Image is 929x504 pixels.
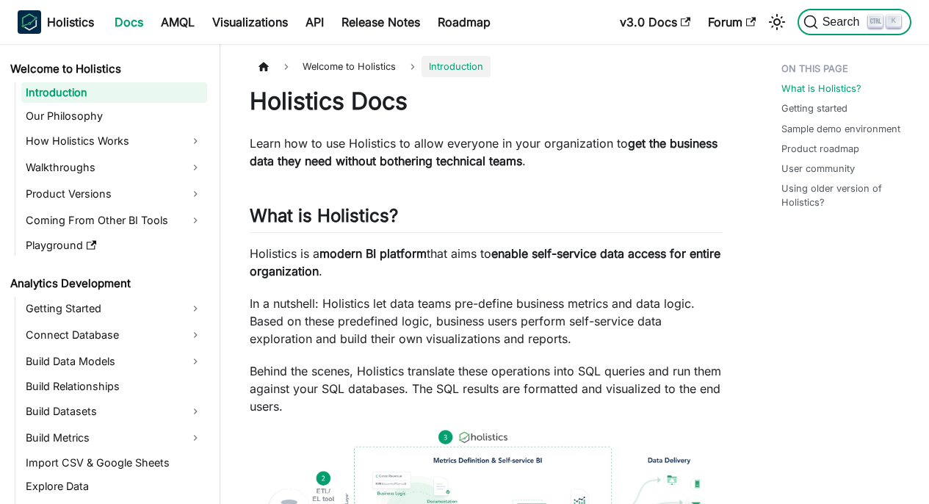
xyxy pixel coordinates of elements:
kbd: K [886,15,901,28]
a: Introduction [21,82,207,103]
p: Learn how to use Holistics to allow everyone in your organization to . [250,134,723,170]
button: Search (Ctrl+K) [798,9,911,35]
a: Build Relationships [21,376,207,397]
a: Coming From Other BI Tools [21,209,207,232]
nav: Breadcrumbs [250,56,723,77]
h2: What is Holistics? [250,205,723,233]
a: Build Datasets [21,400,207,423]
a: Build Metrics [21,426,207,450]
a: AMQL [152,10,203,34]
a: Roadmap [429,10,499,34]
a: User community [781,162,855,176]
a: HolisticsHolistics [18,10,94,34]
a: Sample demo environment [781,122,900,136]
a: Using older version of Holistics? [781,181,905,209]
a: Forum [699,10,764,34]
a: Build Data Models [21,350,207,373]
a: v3.0 Docs [611,10,699,34]
a: Visualizations [203,10,297,34]
span: Introduction [422,56,491,77]
button: Switch between dark and light mode (currently light mode) [765,10,789,34]
p: Holistics is a that aims to . [250,245,723,280]
span: Welcome to Holistics [295,56,403,77]
a: Welcome to Holistics [6,59,207,79]
a: API [297,10,333,34]
a: What is Holistics? [781,82,861,96]
a: Getting Started [21,297,207,320]
a: Product Versions [21,182,207,206]
a: Connect Database [21,323,207,347]
a: Explore Data [21,476,207,497]
a: Playground [21,235,207,256]
img: Holistics [18,10,41,34]
a: How Holistics Works [21,129,207,153]
a: Product roadmap [781,142,859,156]
a: Walkthroughs [21,156,207,179]
b: Holistics [47,13,94,31]
a: Import CSV & Google Sheets [21,453,207,473]
a: Analytics Development [6,273,207,294]
span: Search [818,15,869,29]
a: Home page [250,56,278,77]
a: Docs [106,10,152,34]
p: In a nutshell: Holistics let data teams pre-define business metrics and data logic. Based on thes... [250,295,723,348]
a: Release Notes [333,10,429,34]
h1: Holistics Docs [250,87,723,116]
strong: modern BI platform [319,246,427,261]
a: Our Philosophy [21,106,207,126]
p: Behind the scenes, Holistics translate these operations into SQL queries and run them against you... [250,362,723,415]
a: Getting started [781,101,847,115]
